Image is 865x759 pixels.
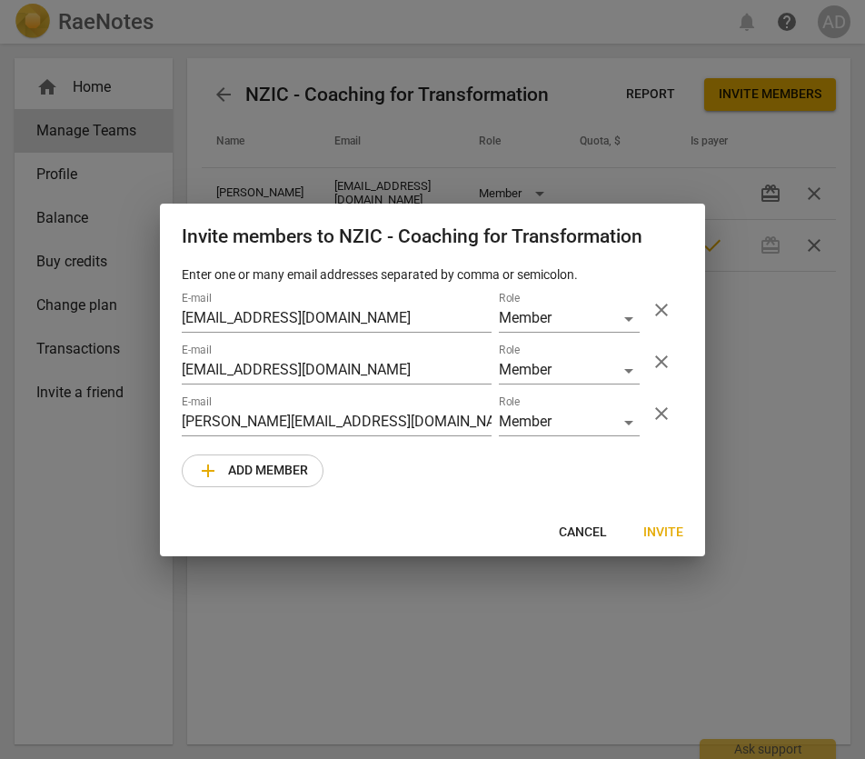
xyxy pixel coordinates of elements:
label: E-mail [182,396,212,407]
span: Add member [197,460,308,482]
label: Role [499,293,520,304]
label: E-mail [182,293,212,304]
span: close [651,351,672,373]
span: close [651,403,672,424]
label: Role [499,396,520,407]
p: Enter one or many email addresses separated by comma or semicolon. [182,265,683,285]
label: Role [499,345,520,355]
label: E-mail [182,345,212,355]
div: Member [499,410,640,436]
h2: Invite members to NZIC - Coaching for Transformation [182,225,683,248]
span: Invite [643,524,683,542]
button: Add [182,454,323,487]
div: Member [499,306,640,333]
div: Member [499,358,640,384]
span: add [197,460,219,482]
span: close [651,299,672,321]
span: Cancel [559,524,607,542]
